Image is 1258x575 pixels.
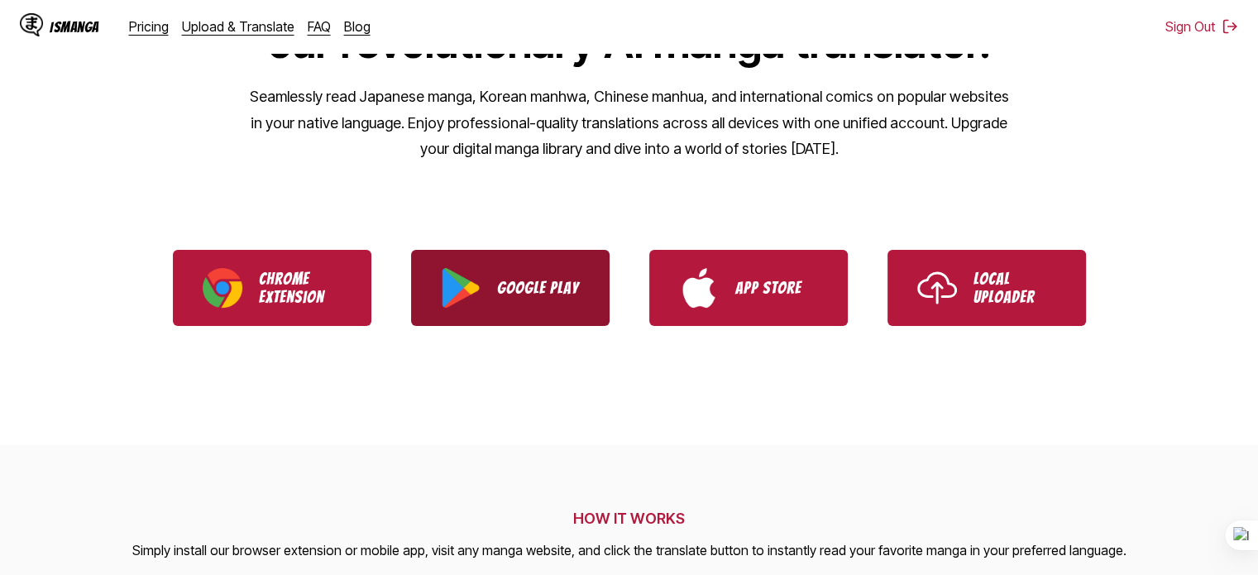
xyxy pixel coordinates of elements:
a: Download IsManga Chrome Extension [173,250,371,326]
p: Simply install our browser extension or mobile app, visit any manga website, and click the transl... [132,540,1126,562]
img: Upload icon [917,268,957,308]
button: Sign Out [1165,18,1238,35]
a: Blog [344,18,371,35]
img: Google Play logo [441,268,481,308]
p: Google Play [497,279,580,297]
a: IsManga LogoIsManga [20,13,129,40]
p: Chrome Extension [259,270,342,306]
h2: HOW IT WORKS [132,510,1126,527]
img: App Store logo [679,268,719,308]
div: IsManga [50,19,99,35]
p: Local Uploader [973,270,1056,306]
a: FAQ [308,18,331,35]
img: Chrome logo [203,268,242,308]
p: Seamlessly read Japanese manga, Korean manhwa, Chinese manhua, and international comics on popula... [249,84,1010,162]
a: Download IsManga from Google Play [411,250,610,326]
img: IsManga Logo [20,13,43,36]
img: Sign out [1222,18,1238,35]
p: App Store [735,279,818,297]
a: Upload & Translate [182,18,294,35]
a: Use IsManga Local Uploader [887,250,1086,326]
a: Pricing [129,18,169,35]
a: Download IsManga from App Store [649,250,848,326]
